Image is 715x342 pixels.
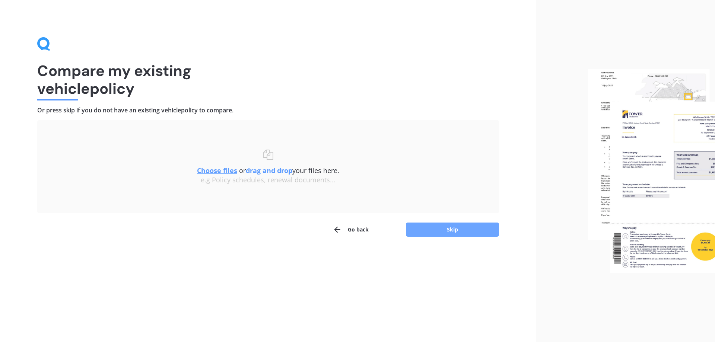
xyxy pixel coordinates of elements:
h1: Compare my existing vehicle policy [37,62,499,98]
span: or your files here. [197,166,339,175]
button: Go back [333,222,369,237]
button: Skip [406,223,499,237]
img: files.webp [588,69,715,274]
b: drag and drop [246,166,292,175]
u: Choose files [197,166,237,175]
div: e.g Policy schedules, renewal documents... [52,176,484,184]
h4: Or press skip if you do not have an existing vehicle policy to compare. [37,106,499,114]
